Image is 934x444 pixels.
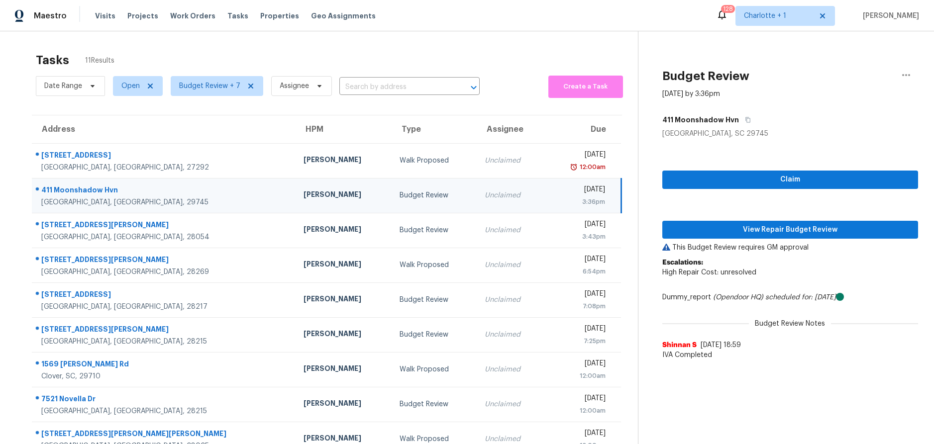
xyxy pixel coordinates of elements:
div: Budget Review [400,295,469,305]
div: Clover, SC, 29710 [41,371,288,381]
div: [PERSON_NAME] [304,363,384,376]
div: 128 [723,4,733,14]
div: [DATE] [552,289,606,301]
th: Type [392,115,477,143]
span: View Repair Budget Review [670,224,910,236]
img: Overdue Alarm Icon [570,162,578,172]
span: Charlotte + 1 [744,11,812,21]
span: High Repair Cost: unresolved [662,269,756,276]
div: 7:08pm [552,301,606,311]
span: Work Orders [170,11,215,21]
div: [STREET_ADDRESS][PERSON_NAME] [41,220,288,232]
div: Unclaimed [485,434,536,444]
button: Open [467,81,481,94]
button: Claim [662,171,918,189]
div: [STREET_ADDRESS][PERSON_NAME] [41,255,288,267]
div: [DATE] [552,254,606,266]
div: [PERSON_NAME] [304,294,384,306]
span: Shinnan S [662,340,697,350]
div: [GEOGRAPHIC_DATA], [GEOGRAPHIC_DATA], 29745 [41,197,288,207]
button: Create a Task [548,76,623,98]
div: Walk Proposed [400,260,469,270]
div: [PERSON_NAME] [304,259,384,271]
div: Unclaimed [485,156,536,166]
div: Unclaimed [485,190,536,200]
div: Unclaimed [485,364,536,374]
span: Budget Review Notes [749,319,831,329]
h5: 411 Moonshadow Hvn [662,115,739,125]
div: 12:00am [552,406,606,416]
div: 7:25pm [552,336,606,346]
div: [PERSON_NAME] [304,224,384,237]
div: [GEOGRAPHIC_DATA], [GEOGRAPHIC_DATA], 28269 [41,267,288,277]
div: 12:00am [552,371,606,381]
div: [GEOGRAPHIC_DATA], SC 29745 [662,129,918,139]
span: Visits [95,11,115,21]
div: [DATE] [552,219,606,232]
div: Budget Review [400,399,469,409]
th: Address [32,115,296,143]
div: [DATE] [552,428,606,441]
div: 6:54pm [552,266,606,276]
div: Walk Proposed [400,364,469,374]
div: Walk Proposed [400,156,469,166]
div: [DATE] [552,184,605,197]
span: 11 Results [85,56,114,66]
i: (Opendoor HQ) [713,294,763,301]
p: This Budget Review requires GM approval [662,243,918,253]
div: [GEOGRAPHIC_DATA], [GEOGRAPHIC_DATA], 28217 [41,302,288,312]
th: Assignee [477,115,544,143]
div: Walk Proposed [400,434,469,444]
span: Properties [260,11,299,21]
span: Open [121,81,140,91]
div: 3:43pm [552,232,606,242]
span: [DATE] 18:59 [701,342,741,349]
div: Budget Review [400,330,469,340]
button: Copy Address [739,111,752,129]
span: Claim [670,174,910,186]
div: [PERSON_NAME] [304,189,384,202]
th: HPM [296,115,392,143]
div: [GEOGRAPHIC_DATA], [GEOGRAPHIC_DATA], 28215 [41,406,288,416]
div: [STREET_ADDRESS] [41,150,288,163]
span: Date Range [44,81,82,91]
div: [GEOGRAPHIC_DATA], [GEOGRAPHIC_DATA], 28054 [41,232,288,242]
div: [DATE] [552,393,606,406]
div: Dummy_report [662,292,918,302]
div: 1569 [PERSON_NAME] Rd [41,359,288,371]
div: 3:36pm [552,197,605,207]
button: View Repair Budget Review [662,221,918,239]
div: 12:00am [578,162,606,172]
div: [DATE] [552,324,606,336]
i: scheduled for: [DATE] [765,294,836,301]
div: Budget Review [400,190,469,200]
b: Escalations: [662,259,703,266]
input: Search by address [339,80,452,95]
div: Unclaimed [485,330,536,340]
div: Unclaimed [485,225,536,235]
div: [PERSON_NAME] [304,398,384,411]
div: [GEOGRAPHIC_DATA], [GEOGRAPHIC_DATA], 27292 [41,163,288,173]
span: Projects [127,11,158,21]
div: 411 Moonshadow Hvn [41,185,288,197]
div: Budget Review [400,225,469,235]
div: [DATE] by 3:36pm [662,89,720,99]
span: Create a Task [553,81,618,92]
div: [STREET_ADDRESS] [41,289,288,302]
span: Budget Review + 7 [179,81,240,91]
div: [DATE] [552,358,606,371]
h2: Budget Review [662,71,749,81]
span: Geo Assignments [311,11,376,21]
span: Maestro [34,11,67,21]
h2: Tasks [36,55,69,65]
div: Unclaimed [485,295,536,305]
span: [PERSON_NAME] [859,11,919,21]
span: IVA Completed [662,350,918,360]
span: Tasks [227,12,248,19]
div: Unclaimed [485,399,536,409]
div: [STREET_ADDRESS][PERSON_NAME] [41,324,288,337]
div: [PERSON_NAME] [304,329,384,341]
div: [GEOGRAPHIC_DATA], [GEOGRAPHIC_DATA], 28215 [41,337,288,347]
div: 7521 Novella Dr [41,394,288,406]
th: Due [544,115,621,143]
